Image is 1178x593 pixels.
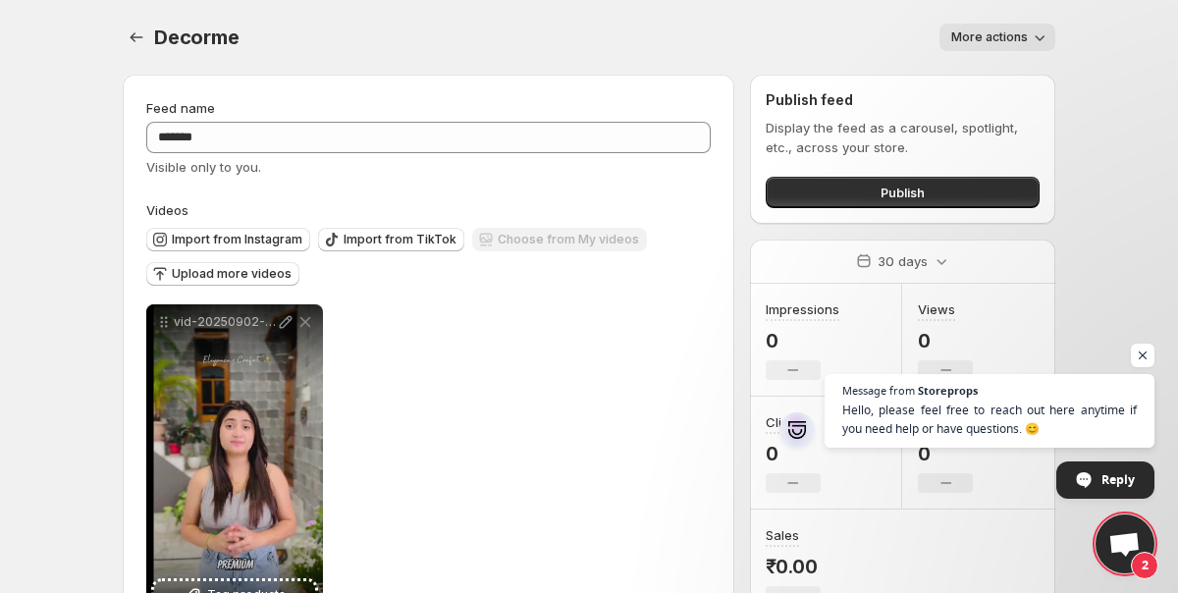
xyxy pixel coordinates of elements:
h3: Impressions [766,299,839,319]
span: Publish [881,183,925,202]
p: Display the feed as a carousel, spotlight, etc., across your store. [766,118,1040,157]
span: Visible only to you. [146,159,261,175]
h2: Publish feed [766,90,1040,110]
button: Publish [766,177,1040,208]
span: Feed name [146,100,215,116]
span: Import from Instagram [172,232,302,247]
p: 0 [766,329,839,352]
span: Message from [842,385,915,396]
h3: Clicks [766,412,803,432]
h3: Views [918,299,955,319]
p: 30 days [878,251,928,271]
span: Reply [1101,462,1135,497]
button: Upload more videos [146,262,299,286]
span: 2 [1131,552,1158,579]
button: Settings [123,24,150,51]
span: Upload more videos [172,266,292,282]
span: More actions [951,29,1028,45]
p: 0 [918,329,973,352]
p: ₹0.00 [766,555,821,578]
span: Decorme [154,26,240,49]
span: Import from TikTok [344,232,456,247]
h3: Sales [766,525,799,545]
button: More actions [939,24,1055,51]
span: Storeprops [918,385,978,396]
button: Import from TikTok [318,228,464,251]
button: Import from Instagram [146,228,310,251]
p: 0 [766,442,821,465]
span: Videos [146,202,188,218]
span: Hello, please feel free to reach out here anytime if you need help or have questions. 😊 [842,401,1137,438]
a: Open chat [1096,514,1154,573]
p: vid-20250902-wa0070_AyyJgkCa 4 [174,314,276,330]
